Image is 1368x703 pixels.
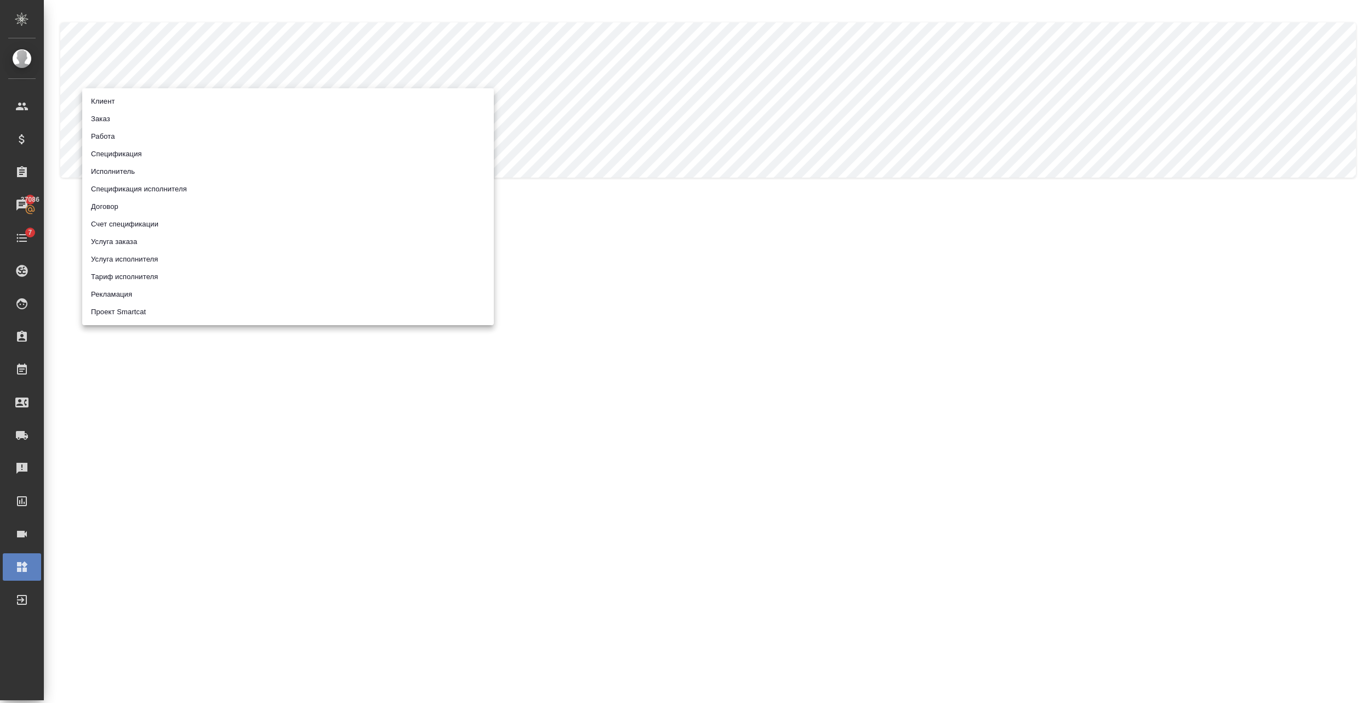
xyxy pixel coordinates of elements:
[82,198,494,216] li: Договор
[82,286,494,303] li: Рекламация
[82,110,494,128] li: Заказ
[82,128,494,145] li: Работа
[82,303,494,321] li: Проект Smartcat
[82,163,494,180] li: Исполнитель
[82,216,494,233] li: Счет спецификации
[82,93,494,110] li: Клиент
[82,251,494,268] li: Услуга исполнителя
[82,145,494,163] li: Спецификация
[82,268,494,286] li: Тариф исполнителя
[82,233,494,251] li: Услуга заказа
[82,180,494,198] li: Спецификация исполнителя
